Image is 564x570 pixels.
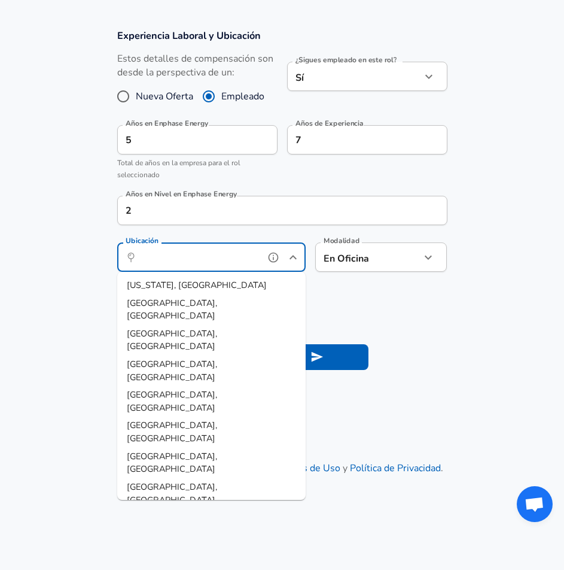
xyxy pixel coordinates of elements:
span: [GEOGRAPHIC_DATA], [GEOGRAPHIC_DATA] [127,358,217,383]
input: 7 [287,125,421,154]
span: Empleado [221,89,264,104]
label: Ubicación [126,237,158,244]
span: [GEOGRAPHIC_DATA], [GEOGRAPHIC_DATA] [127,450,217,475]
label: Años en Nivel en Enphase Energy [126,190,237,198]
div: En Oficina [315,242,403,272]
span: Total de años en la empresa para el rol seleccionado [117,158,240,180]
input: 0 [117,125,251,154]
label: Años en Enphase Energy [126,120,208,127]
label: ¿Sigues empleado en este rol? [295,56,397,63]
div: Sí [287,62,421,91]
label: Estos detalles de compensación son desde la perspectiva de un: [117,52,278,80]
label: Modalidad [324,237,359,244]
a: Política de Privacidad [350,462,441,475]
button: help [264,248,282,266]
span: [GEOGRAPHIC_DATA], [GEOGRAPHIC_DATA] [127,328,217,353]
span: [GEOGRAPHIC_DATA], [GEOGRAPHIC_DATA] [127,481,217,506]
span: Nueva Oferta [136,89,193,104]
div: Chat abierto [517,486,553,522]
h3: Experiencia Laboral y Ubicación [117,29,447,43]
span: [US_STATE], [GEOGRAPHIC_DATA] [127,279,267,291]
span: [GEOGRAPHIC_DATA], [GEOGRAPHIC_DATA] [127,297,217,322]
input: 1 [117,196,421,225]
span: [GEOGRAPHIC_DATA], [GEOGRAPHIC_DATA] [127,389,217,414]
label: Años de Experiencia [295,120,364,127]
button: Close [285,249,301,266]
span: [GEOGRAPHIC_DATA], [GEOGRAPHIC_DATA] [127,419,217,444]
